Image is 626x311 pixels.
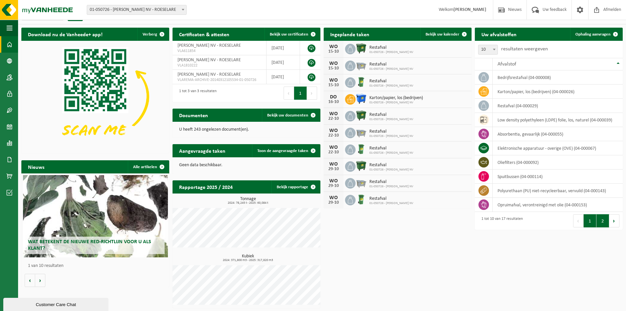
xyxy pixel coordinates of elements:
button: Next [609,214,619,227]
span: Afvalstof [498,62,516,67]
span: Bekijk uw kalender [426,32,459,37]
span: Bekijk uw documenten [267,113,308,117]
span: 10 [478,45,498,55]
img: WB-2500-GAL-GY-01 [356,60,367,71]
p: 1 van 10 resultaten [28,264,166,268]
td: low density polyethyleen (LDPE) folie, los, naturel (04-000039) [493,113,623,127]
div: 15-10 [327,49,340,54]
label: resultaten weergeven [501,46,548,52]
h2: Aangevraagde taken [173,144,232,157]
span: Restafval [369,112,413,117]
h2: Documenten [173,109,215,121]
span: Ophaling aanvragen [575,32,611,37]
h2: Download nu de Vanheede+ app! [21,28,109,40]
span: VLAREMA-ARCHIVE-20140312105534-01-050726 [177,77,261,83]
span: Restafval [369,163,413,168]
p: U heeft 243 ongelezen document(en). [179,127,314,132]
span: Verberg [143,32,157,37]
span: 2024: 78,245 t - 2025: 60,084 t [176,201,320,205]
img: WB-2500-GAL-GY-01 [356,127,367,138]
div: WO [327,128,340,133]
span: 01-050726 - [PERSON_NAME] NV [369,101,423,105]
td: restafval (04-000029) [493,99,623,113]
div: 29-10 [327,184,340,188]
button: 1 [584,214,596,227]
span: Restafval [369,129,413,134]
td: [DATE] [267,41,300,55]
h3: Tonnage [176,197,320,205]
iframe: chat widget [3,297,110,311]
img: WB-0240-HPE-GN-01 [356,143,367,155]
span: Restafval [369,45,413,50]
span: VLA611854 [177,48,261,54]
span: 01-050726 - [PERSON_NAME] NV [369,67,413,71]
img: WB-1100-HPE-GN-01 [356,160,367,171]
td: oliefilters (04-000092) [493,155,623,169]
div: 1 tot 10 van 17 resultaten [478,214,523,228]
div: 15-10 [327,83,340,88]
div: 15-10 [327,66,340,71]
h2: Ingeplande taken [324,28,376,40]
img: WB-2500-GAL-GY-01 [356,177,367,188]
img: WB-1100-HPE-GN-01 [356,110,367,121]
span: 10 [478,45,498,54]
td: [DATE] [267,55,300,70]
td: bedrijfsrestafval (04-000008) [493,70,623,85]
span: 01-050726 - [PERSON_NAME] NV [369,201,413,205]
span: Karton/papier, los (bedrijven) [369,95,423,101]
div: WO [327,162,340,167]
img: WB-1100-HPE-GN-01 [356,43,367,54]
a: Bekijk rapportage [271,180,320,194]
button: Vorige [25,274,35,287]
h2: Uw afvalstoffen [475,28,523,40]
span: [PERSON_NAME] NV - ROESELARE [177,72,241,77]
button: Previous [284,87,294,100]
div: 29-10 [327,167,340,171]
span: 01-050726 - [PERSON_NAME] NV [369,134,413,138]
img: WB-1100-HPE-BE-01 [356,93,367,104]
td: absorbentia, gevaarlijk (04-000055) [493,127,623,141]
td: polyurethaan (PU) niet-recycleerbaar, vervuild (04-000143) [493,184,623,198]
img: WB-0240-HPE-GN-01 [356,76,367,88]
td: [DATE] [267,70,300,84]
span: Restafval [369,62,413,67]
div: 22-10 [327,150,340,155]
span: 01-050726 - STERCKX KAREL NV - ROESELARE [87,5,187,15]
div: WO [327,195,340,200]
td: spuitbussen (04-000114) [493,169,623,184]
span: 01-050726 - [PERSON_NAME] NV [369,151,413,155]
span: Wat betekent de nieuwe RED-richtlijn voor u als klant? [28,239,151,251]
span: 01-050726 - STERCKX KAREL NV - ROESELARE [87,5,186,14]
div: WO [327,61,340,66]
div: WO [327,145,340,150]
span: 01-050726 - [PERSON_NAME] NV [369,117,413,121]
h2: Certificaten & attesten [173,28,236,40]
td: karton/papier, los (bedrijven) (04-000026) [493,85,623,99]
button: Volgende [35,274,45,287]
span: Restafval [369,79,413,84]
img: WB-0240-HPE-GN-01 [356,194,367,205]
span: 01-050726 - [PERSON_NAME] NV [369,84,413,88]
img: Download de VHEPlus App [21,41,169,152]
a: Ophaling aanvragen [570,28,622,41]
span: 01-050726 - [PERSON_NAME] NV [369,168,413,172]
div: 22-10 [327,133,340,138]
h2: Nieuws [21,160,51,173]
div: 16-10 [327,100,340,104]
a: Wat betekent de nieuwe RED-richtlijn voor u als klant? [23,175,168,257]
div: WO [327,44,340,49]
span: 01-050726 - [PERSON_NAME] NV [369,185,413,189]
span: VLA1810222 [177,63,261,68]
span: Restafval [369,146,413,151]
button: Verberg [137,28,169,41]
a: Bekijk uw certificaten [265,28,320,41]
div: WO [327,111,340,117]
span: [PERSON_NAME] NV - ROESELARE [177,43,241,48]
a: Bekijk uw kalender [420,28,471,41]
span: 2024: 371,800 m3 - 2025: 317,820 m3 [176,259,320,262]
td: opruimafval, verontreinigd met olie (04-000153) [493,198,623,212]
a: Bekijk uw documenten [262,109,320,122]
p: Geen data beschikbaar. [179,163,314,168]
a: Toon de aangevraagde taken [252,144,320,157]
